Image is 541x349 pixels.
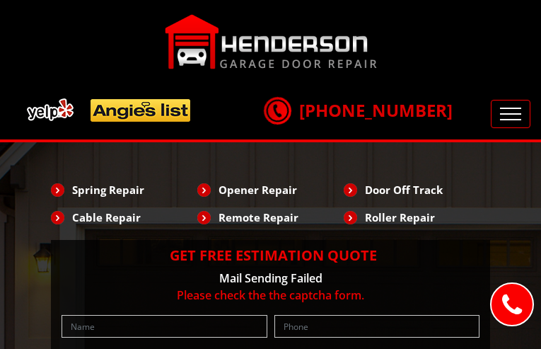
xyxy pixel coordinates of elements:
img: Henderson.png [165,14,377,69]
li: Roller Repair [344,205,490,229]
li: Remote Repair [197,205,344,229]
li: Door Off Track [344,178,490,202]
span: Mail Sending Failed [219,270,322,286]
li: Spring Repair [51,178,197,202]
h2: Get Free Estimation Quote [58,247,483,264]
img: call.png [260,93,295,128]
button: Toggle navigation [491,100,530,128]
a: [PHONE_NUMBER] [264,98,453,122]
li: Cable Repair [51,205,197,229]
p: Please check the the captcha form. [58,287,483,304]
input: Phone [274,315,480,338]
img: add.png [21,93,197,127]
input: Name [62,315,267,338]
li: Opener Repair [197,178,344,202]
